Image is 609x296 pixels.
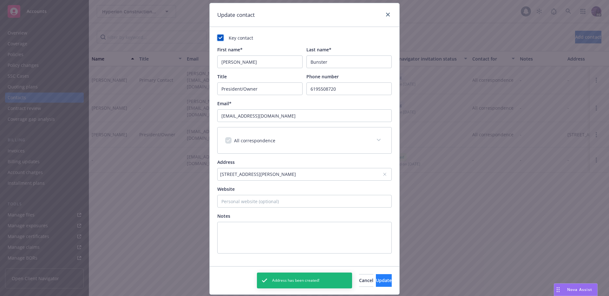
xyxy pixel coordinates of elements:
button: Cancel [359,274,373,287]
span: Address [217,159,235,165]
input: e.g. CFO [217,82,303,95]
input: First Name [217,55,303,68]
h1: Update contact [217,11,255,19]
button: Nova Assist [554,283,598,296]
span: Update [376,277,392,283]
span: Notes [217,213,230,219]
span: Cancel [359,277,373,283]
button: [STREET_ADDRESS][PERSON_NAME] [217,168,392,181]
span: Phone number [306,74,339,80]
span: Title [217,74,227,80]
span: Email* [217,100,232,106]
div: [STREET_ADDRESS][PERSON_NAME] [220,171,383,177]
button: Update [376,274,392,287]
input: Last Name [306,55,392,68]
span: Website [217,186,235,192]
div: Key contact [217,35,392,41]
span: Address has been created! [272,278,319,283]
div: Drag to move [554,284,562,296]
span: First name* [217,47,243,53]
span: Last name* [306,47,331,53]
input: Personal website (optional) [217,195,392,208]
input: example@email.com [217,109,392,122]
div: All correspondence [218,127,391,153]
span: Nova Assist [567,287,592,292]
a: close [384,11,392,18]
span: All correspondence [234,138,275,144]
input: (xxx) xxx-xxx [306,82,392,95]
